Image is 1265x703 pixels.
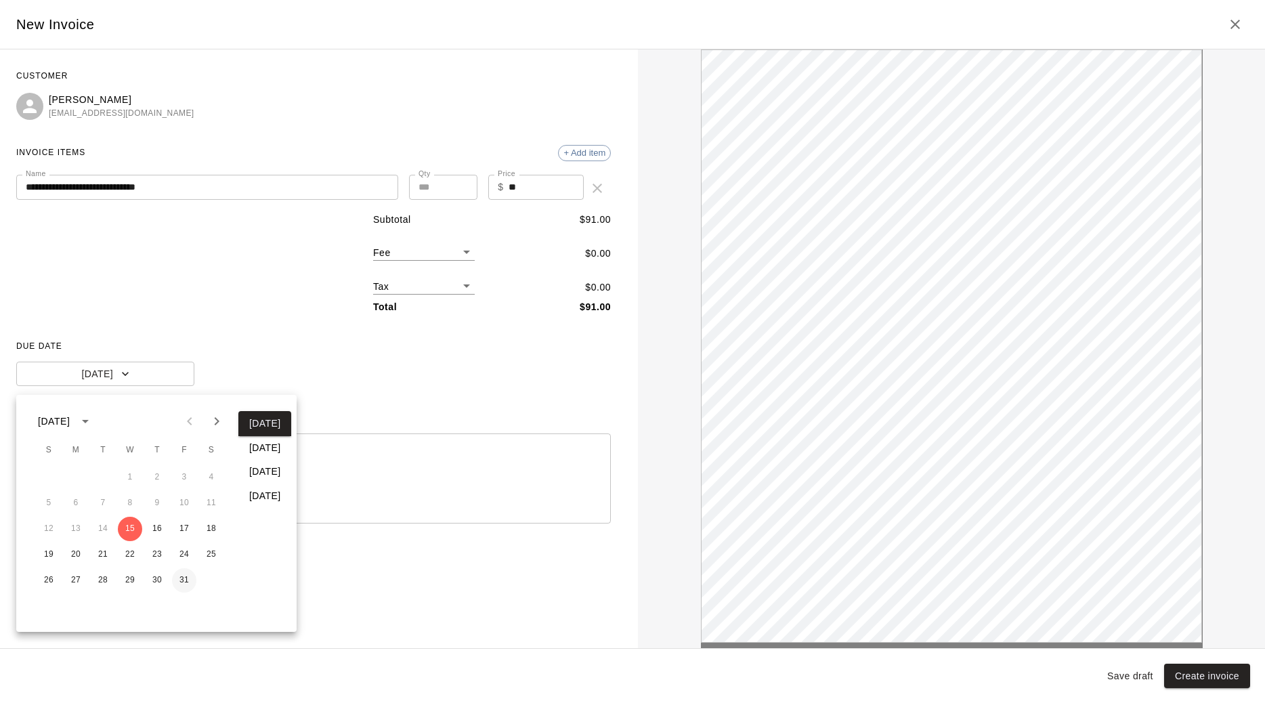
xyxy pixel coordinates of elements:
span: Tuesday [91,437,115,464]
button: 17 [172,517,196,541]
button: 25 [199,542,223,567]
button: [DATE] [238,435,291,461]
button: 24 [172,542,196,567]
button: 18 [199,517,223,541]
button: 27 [64,568,88,593]
button: 20 [64,542,88,567]
button: 26 [37,568,61,593]
div: [DATE] [38,414,70,429]
button: 15 [118,517,142,541]
span: Sunday [37,437,61,464]
span: Thursday [145,437,169,464]
button: [DATE] [238,411,291,436]
span: Monday [64,437,88,464]
button: 31 [172,568,196,593]
span: Saturday [199,437,223,464]
button: 19 [37,542,61,567]
button: calendar view is open, switch to year view [74,410,97,433]
span: Friday [172,437,196,464]
button: 21 [91,542,115,567]
span: Wednesday [118,437,142,464]
button: 30 [145,568,169,593]
button: 23 [145,542,169,567]
button: 29 [118,568,142,593]
button: 22 [118,542,142,567]
button: [DATE] [238,484,291,509]
button: Next month [203,408,230,435]
button: 16 [145,517,169,541]
button: [DATE] [238,459,291,484]
button: 28 [91,568,115,593]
